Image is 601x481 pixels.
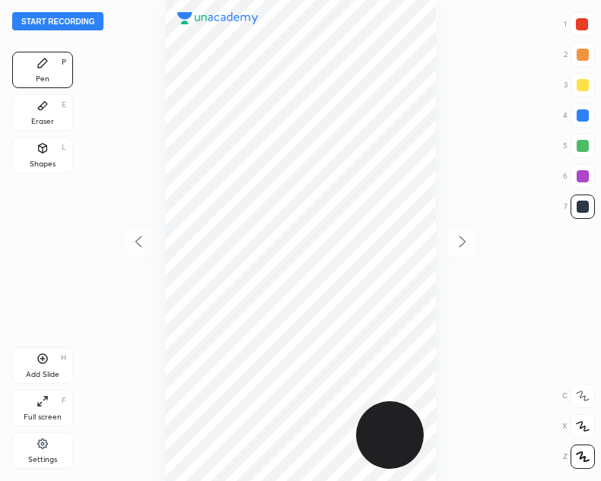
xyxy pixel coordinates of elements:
div: Z [563,445,595,469]
div: P [62,59,66,66]
div: F [62,397,66,404]
div: 2 [564,43,595,67]
div: 3 [564,73,595,97]
div: 1 [564,12,594,36]
div: X [562,414,595,438]
div: 6 [563,164,595,188]
div: 5 [563,134,595,158]
div: L [62,144,66,151]
div: Eraser [31,118,54,125]
div: H [61,354,66,362]
button: Start recording [12,12,103,30]
img: logo.38c385cc.svg [177,12,259,24]
div: C [562,384,595,408]
div: Pen [36,75,49,83]
div: 4 [563,103,595,128]
div: 7 [564,195,595,219]
div: Add Slide [26,371,59,378]
div: Shapes [30,160,56,168]
div: E [62,101,66,109]
div: Full screen [24,413,62,421]
div: Settings [28,456,57,464]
